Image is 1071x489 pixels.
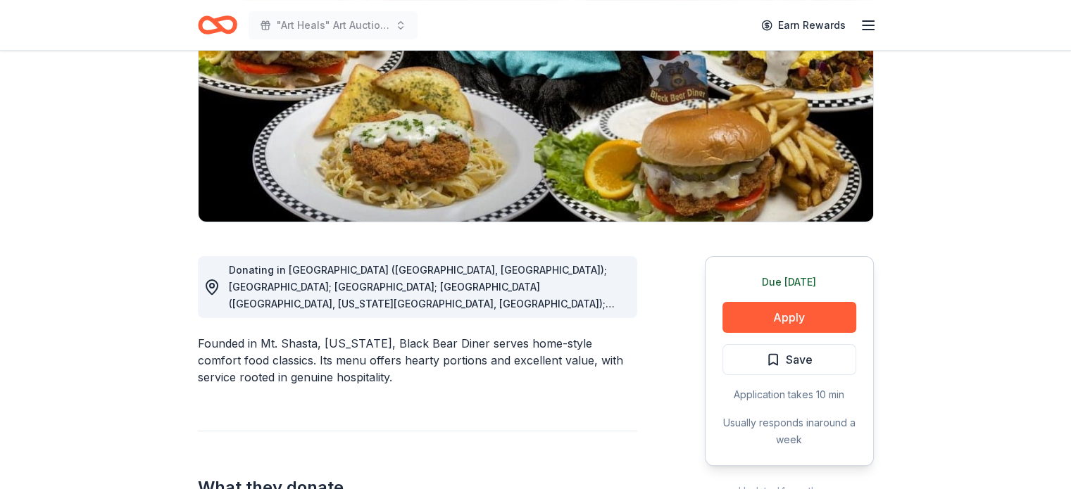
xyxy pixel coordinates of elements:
span: "Art Heals" Art Auction 10th Annual [277,17,389,34]
button: Save [722,344,856,375]
button: "Art Heals" Art Auction 10th Annual [249,11,418,39]
div: Founded in Mt. Shasta, [US_STATE], Black Bear Diner serves home-style comfort food classics. Its ... [198,335,637,386]
button: Apply [722,302,856,333]
div: Usually responds in around a week [722,414,856,448]
div: Due [DATE] [722,274,856,291]
span: Save [786,350,813,369]
a: Earn Rewards [753,13,854,38]
div: Application takes 10 min [722,386,856,403]
a: Home [198,8,237,42]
